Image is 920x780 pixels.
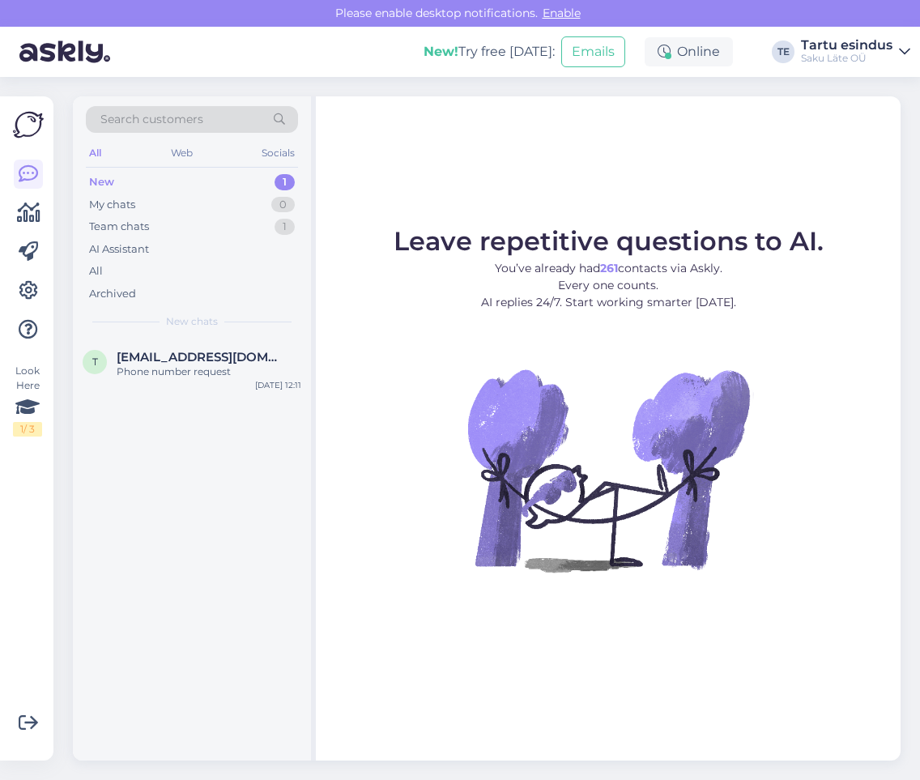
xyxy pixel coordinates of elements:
b: New! [424,44,458,59]
span: toomas@hevea.ee [117,350,285,364]
span: Enable [538,6,586,20]
p: You’ve already had contacts via Askly. Every one counts. AI replies 24/7. Start working smarter [... [394,260,824,311]
div: 1 / 3 [13,422,42,437]
img: No Chat active [462,324,754,616]
div: Archived [89,286,136,302]
div: Saku Läte OÜ [801,52,892,65]
span: Leave repetitive questions to AI. [394,225,824,257]
div: New [89,174,114,190]
div: Look Here [13,364,42,437]
div: Socials [258,143,298,164]
div: All [86,143,104,164]
span: t [92,356,98,368]
div: All [89,263,103,279]
div: 0 [271,197,295,213]
div: 1 [275,219,295,235]
span: New chats [166,314,218,329]
div: Phone number request [117,364,301,379]
img: Askly Logo [13,109,44,140]
div: Tartu esindus [801,39,892,52]
button: Emails [561,36,625,67]
div: My chats [89,197,135,213]
div: TE [772,40,794,63]
div: 1 [275,174,295,190]
span: Search customers [100,111,203,128]
div: Web [168,143,196,164]
div: AI Assistant [89,241,149,258]
a: Tartu esindusSaku Läte OÜ [801,39,910,65]
div: Team chats [89,219,149,235]
div: [DATE] 12:11 [255,379,301,391]
div: Try free [DATE]: [424,42,555,62]
div: Online [645,37,733,66]
b: 261 [600,261,618,275]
